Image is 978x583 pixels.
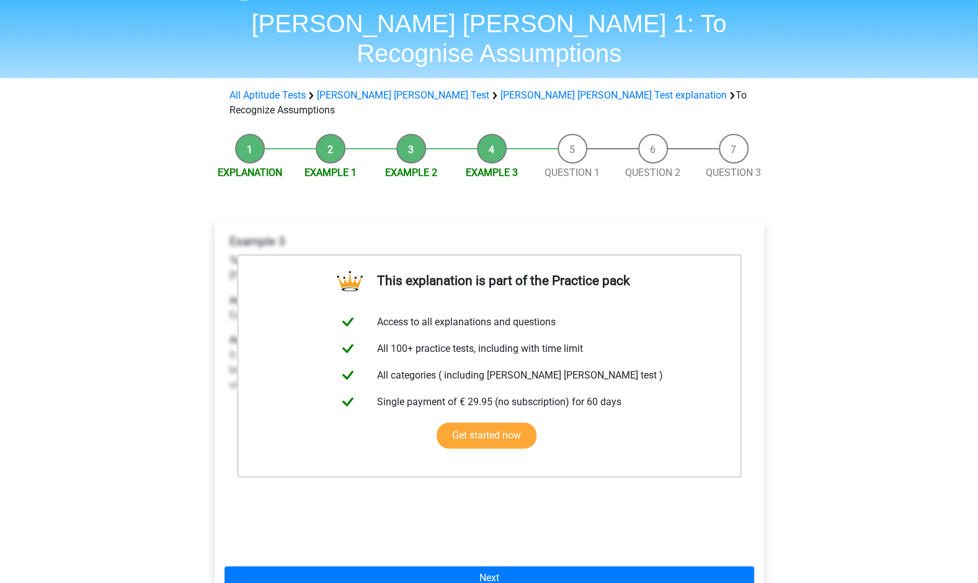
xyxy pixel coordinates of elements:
a: Example 2 [385,167,437,178]
a: [PERSON_NAME] [PERSON_NAME] Test [317,89,489,101]
a: Example 1 [305,167,357,178]
b: Example 3 [229,234,285,248]
h1: [PERSON_NAME] [PERSON_NAME] 1: To Recognise Assumptions [204,9,775,68]
b: Answer [229,334,262,346]
a: Question 2 [625,167,680,178]
b: Text [229,255,248,266]
a: Get started now [437,423,536,449]
a: All Aptitude Tests [229,89,306,101]
p: [PERSON_NAME] should eat less chips to lose weight for the bike race [DATE]. [229,253,749,283]
p: It doesn't need to be assumed that eating chips are the main reason [PERSON_NAME] doesn't lose we... [229,333,749,392]
a: Example 3 [466,167,518,178]
b: Assumption [229,294,282,306]
a: Explanation [218,167,282,178]
div: To Recognize Assumptions [224,88,754,118]
p: Eating chips is the main reason [PERSON_NAME] isn't losing weight right now. [229,293,749,323]
a: Question 3 [706,167,761,178]
a: [PERSON_NAME] [PERSON_NAME] Test explanation [500,89,727,101]
a: Question 1 [545,167,600,178]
